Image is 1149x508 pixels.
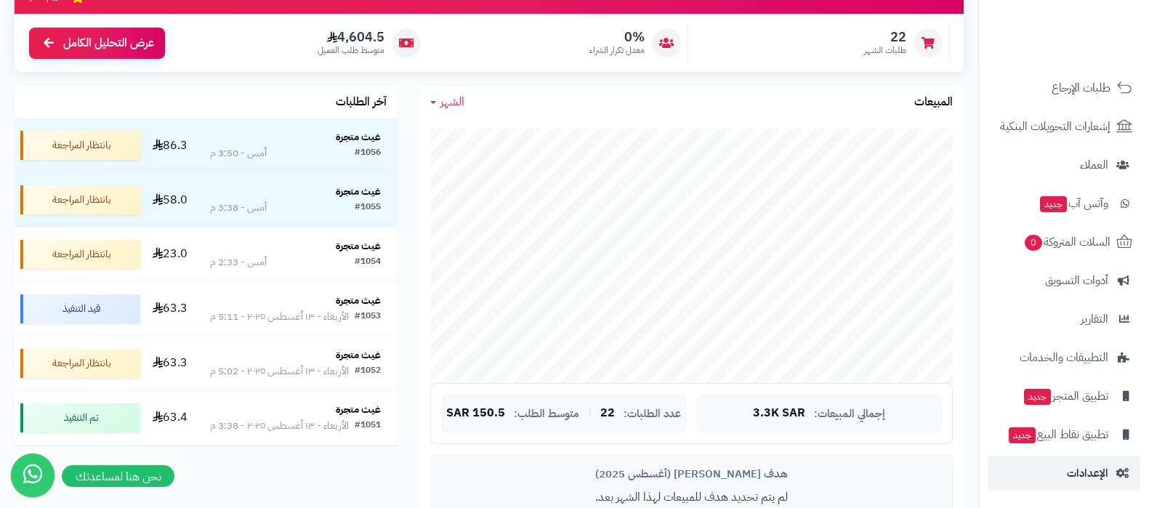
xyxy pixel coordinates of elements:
[1039,193,1108,214] span: وآتس آب
[988,70,1140,105] a: طلبات الإرجاع
[20,240,140,269] div: بانتظار المراجعة
[146,227,194,281] td: 23.0
[1023,232,1110,252] span: السلات المتروكة
[146,282,194,336] td: 63.3
[20,131,140,160] div: بانتظار المراجعة
[988,417,1140,452] a: تطبيق نقاط البيعجديد
[1025,235,1042,251] span: 0
[146,173,194,227] td: 58.0
[1023,386,1108,406] span: تطبيق المتجر
[210,419,349,433] div: الأربعاء - ١٣ أغسطس ٢٠٢٥ - 3:38 م
[440,93,464,110] span: الشهر
[146,391,194,445] td: 63.4
[336,129,381,145] strong: غيث متجرة
[1067,463,1108,483] span: الإعدادات
[336,96,387,109] h3: آخر الطلبات
[63,35,154,52] span: عرض التحليل الكامل
[988,302,1140,336] a: التقارير
[336,402,381,417] strong: غيث متجرة
[864,29,906,45] span: 22
[1045,270,1108,291] span: أدوات التسويق
[20,349,140,378] div: بانتظار المراجعة
[988,186,1140,221] a: وآتس آبجديد
[20,403,140,432] div: تم التنفيذ
[914,96,953,109] h3: المبيعات
[146,336,194,390] td: 63.3
[355,310,381,324] div: #1053
[29,28,165,59] a: عرض التحليل الكامل
[1024,389,1051,405] span: جديد
[442,467,941,482] div: هدف [PERSON_NAME] (أغسطس 2025)
[336,238,381,254] strong: غيث متجرة
[318,29,384,45] span: 4,604.5
[430,94,464,110] a: الشهر
[20,185,140,214] div: بانتظار المراجعة
[1080,155,1108,175] span: العملاء
[210,310,349,324] div: الأربعاء - ١٣ أغسطس ٢٠٢٥ - 5:11 م
[20,294,140,323] div: قيد التنفيذ
[1040,196,1067,212] span: جديد
[1052,78,1110,98] span: طلبات الإرجاع
[318,44,384,57] span: متوسط طلب العميل
[336,347,381,363] strong: غيث متجرة
[1009,427,1036,443] span: جديد
[988,225,1140,259] a: السلات المتروكة0
[624,408,681,420] span: عدد الطلبات:
[988,109,1140,144] a: إشعارات التحويلات البنكية
[146,118,194,172] td: 86.3
[1007,424,1108,445] span: تطبيق نقاط البيع
[1000,116,1110,137] span: إشعارات التحويلات البنكية
[336,293,381,308] strong: غيث متجرة
[210,255,267,270] div: أمس - 2:33 م
[210,146,267,161] div: أمس - 3:50 م
[355,364,381,379] div: #1052
[988,263,1140,298] a: أدوات التسويق
[988,340,1140,375] a: التطبيقات والخدمات
[355,146,381,161] div: #1056
[355,201,381,215] div: #1055
[988,148,1140,182] a: العملاء
[1020,347,1108,368] span: التطبيقات والخدمات
[210,201,267,215] div: أمس - 3:38 م
[814,408,885,420] span: إجمالي المبيعات:
[589,29,645,45] span: 0%
[210,364,349,379] div: الأربعاء - ١٣ أغسطس ٢٠٢٥ - 5:02 م
[442,489,941,506] p: لم يتم تحديد هدف للمبيعات لهذا الشهر بعد.
[355,255,381,270] div: #1054
[988,456,1140,491] a: الإعدادات
[446,407,505,420] span: 150.5 SAR
[753,407,805,420] span: 3.3K SAR
[355,419,381,433] div: #1051
[514,408,579,420] span: متوسط الطلب:
[336,184,381,199] strong: غيث متجرة
[864,44,906,57] span: طلبات الشهر
[588,408,592,419] span: |
[589,44,645,57] span: معدل تكرار الشراء
[600,407,615,420] span: 22
[988,379,1140,414] a: تطبيق المتجرجديد
[1081,309,1108,329] span: التقارير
